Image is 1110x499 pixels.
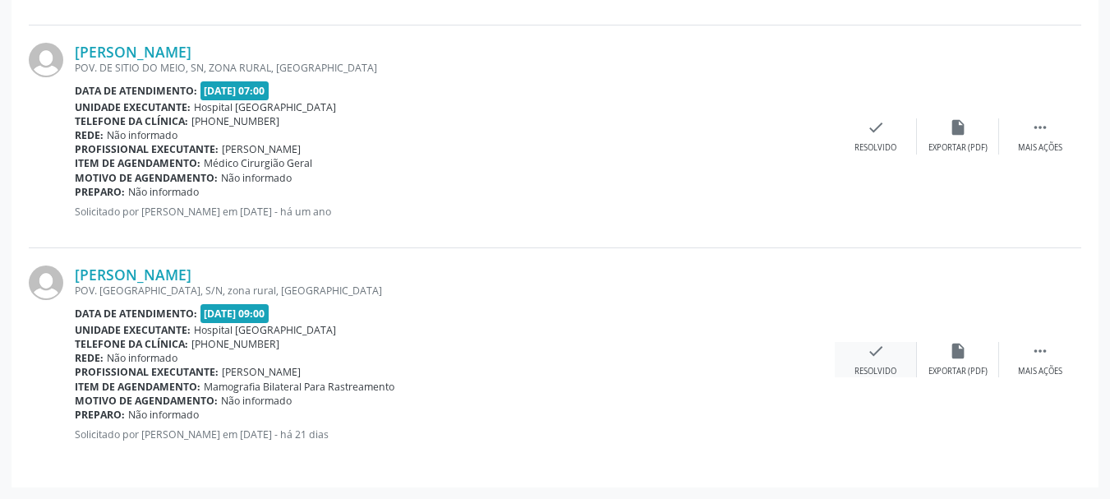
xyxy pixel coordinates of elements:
[75,43,191,61] a: [PERSON_NAME]
[29,43,63,77] img: img
[1018,142,1062,154] div: Mais ações
[75,365,219,379] b: Profissional executante:
[194,323,336,337] span: Hospital [GEOGRAPHIC_DATA]
[75,142,219,156] b: Profissional executante:
[75,284,835,298] div: POV. [GEOGRAPHIC_DATA], S/N, zona rural, [GEOGRAPHIC_DATA]
[221,394,292,408] span: Não informado
[928,366,988,377] div: Exportar (PDF)
[75,114,188,128] b: Telefone da clínica:
[128,408,199,422] span: Não informado
[75,307,197,321] b: Data de atendimento:
[75,84,197,98] b: Data de atendimento:
[75,351,104,365] b: Rede:
[29,266,63,300] img: img
[204,380,394,394] span: Mamografia Bilateral Para Rastreamento
[75,323,191,337] b: Unidade executante:
[75,380,200,394] b: Item de agendamento:
[1031,342,1049,360] i: 
[949,342,967,360] i: insert_drive_file
[1031,118,1049,136] i: 
[75,156,200,170] b: Item de agendamento:
[200,81,269,100] span: [DATE] 07:00
[75,61,835,75] div: POV. DE SITIO DO MEIO, SN, ZONA RURAL, [GEOGRAPHIC_DATA]
[222,365,301,379] span: [PERSON_NAME]
[1018,366,1062,377] div: Mais ações
[194,100,336,114] span: Hospital [GEOGRAPHIC_DATA]
[128,185,199,199] span: Não informado
[75,427,835,441] p: Solicitado por [PERSON_NAME] em [DATE] - há 21 dias
[200,304,269,323] span: [DATE] 09:00
[204,156,312,170] span: Médico Cirurgião Geral
[75,408,125,422] b: Preparo:
[107,351,177,365] span: Não informado
[867,342,885,360] i: check
[75,394,218,408] b: Motivo de agendamento:
[75,337,188,351] b: Telefone da clínica:
[75,100,191,114] b: Unidade executante:
[75,171,218,185] b: Motivo de agendamento:
[191,114,279,128] span: [PHONE_NUMBER]
[75,205,835,219] p: Solicitado por [PERSON_NAME] em [DATE] - há um ano
[191,337,279,351] span: [PHONE_NUMBER]
[75,185,125,199] b: Preparo:
[854,142,896,154] div: Resolvido
[867,118,885,136] i: check
[222,142,301,156] span: [PERSON_NAME]
[221,171,292,185] span: Não informado
[854,366,896,377] div: Resolvido
[75,128,104,142] b: Rede:
[928,142,988,154] div: Exportar (PDF)
[75,266,191,284] a: [PERSON_NAME]
[107,128,177,142] span: Não informado
[949,118,967,136] i: insert_drive_file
